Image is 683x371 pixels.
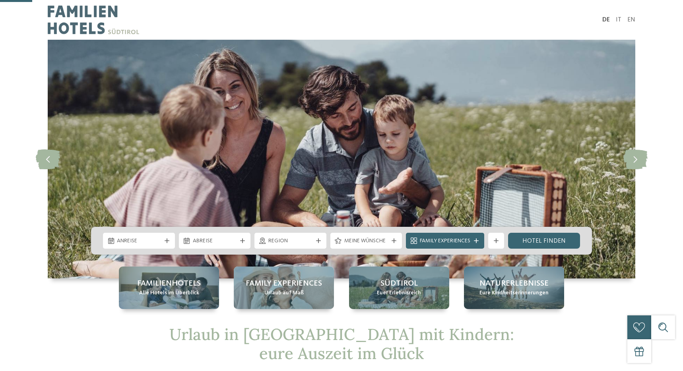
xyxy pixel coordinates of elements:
span: Südtirol [380,278,418,289]
span: Eure Kindheitserinnerungen [479,289,549,297]
a: DE [602,17,610,23]
span: Abreise [193,237,237,245]
span: Naturerlebnisse [479,278,549,289]
span: Euer Erlebnisreich [377,289,421,297]
span: Family Experiences [420,237,470,245]
span: Region [268,237,312,245]
span: Anreise [117,237,161,245]
a: Urlaub in Südtirol mit Kindern – ein unvergessliches Erlebnis Naturerlebnisse Eure Kindheitserinn... [464,267,564,309]
span: Urlaub in [GEOGRAPHIC_DATA] mit Kindern: eure Auszeit im Glück [169,324,514,363]
span: Meine Wünsche [344,237,388,245]
a: Urlaub in Südtirol mit Kindern – ein unvergessliches Erlebnis Familienhotels Alle Hotels im Überb... [119,267,219,309]
a: Urlaub in Südtirol mit Kindern – ein unvergessliches Erlebnis Südtirol Euer Erlebnisreich [349,267,449,309]
span: Alle Hotels im Überblick [139,289,199,297]
a: Urlaub in Südtirol mit Kindern – ein unvergessliches Erlebnis Family Experiences Urlaub auf Maß [234,267,334,309]
a: Hotel finden [508,233,580,249]
a: EN [627,17,635,23]
span: Urlaub auf Maß [264,289,304,297]
span: Family Experiences [246,278,322,289]
span: Familienhotels [137,278,201,289]
a: IT [616,17,621,23]
img: Urlaub in Südtirol mit Kindern – ein unvergessliches Erlebnis [48,40,635,278]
